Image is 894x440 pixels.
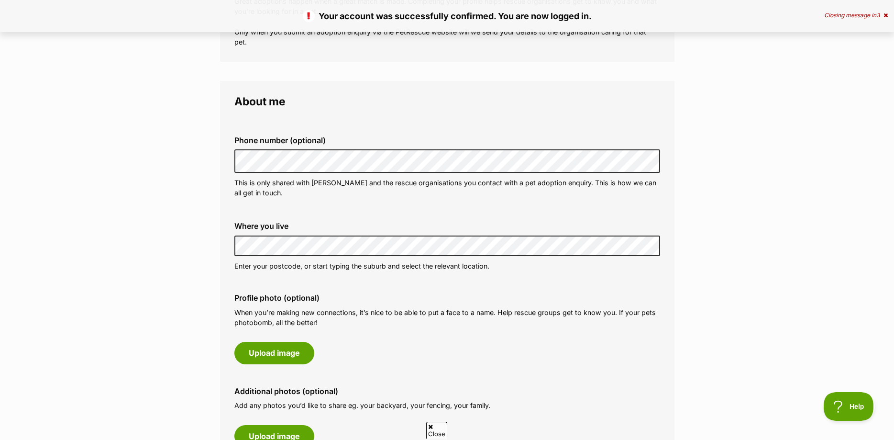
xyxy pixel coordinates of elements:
[234,307,660,328] p: When you’re making new connections, it’s nice to be able to put a face to a name. Help rescue gro...
[824,12,888,19] div: Closing message in
[426,422,447,439] span: Close
[234,400,660,410] p: Add any photos you’d like to share eg. your backyard, your fencing, your family.
[234,387,660,395] label: Additional photos (optional)
[234,342,314,364] button: Upload image
[876,11,880,19] span: 3
[234,261,660,271] p: Enter your postcode, or start typing the suburb and select the relevant location.
[10,10,884,23] p: Your account was successfully confirmed. You are now logged in.
[234,222,660,230] label: Where you live
[234,293,660,302] label: Profile photo (optional)
[234,178,660,198] p: This is only shared with [PERSON_NAME] and the rescue organisations you contact with a pet adopti...
[824,392,875,421] iframe: Help Scout Beacon - Open
[234,95,660,108] legend: About me
[234,136,660,145] label: Phone number (optional)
